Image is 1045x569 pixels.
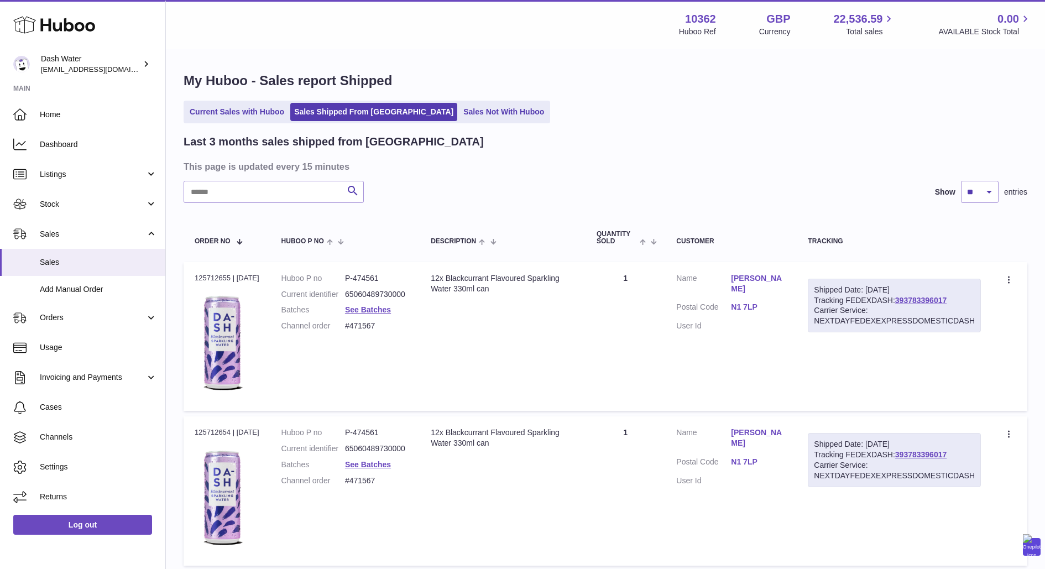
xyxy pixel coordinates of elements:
dt: Channel order [281,321,345,331]
div: Huboo Ref [679,27,716,37]
span: 0.00 [997,12,1019,27]
div: Carrier Service: NEXTDAYFEDEXEXPRESSDOMESTICDASH [814,460,975,481]
span: Settings [40,462,157,472]
div: Shipped Date: [DATE] [814,439,975,450]
span: Usage [40,342,157,353]
a: 393783396017 [895,450,947,459]
dd: 65060489730000 [345,443,409,454]
a: 22,536.59 Total sales [833,12,895,37]
span: Total sales [846,27,895,37]
div: Customer [676,238,786,245]
strong: 10362 [685,12,716,27]
dt: Batches [281,305,345,315]
a: 0.00 AVAILABLE Stock Total [938,12,1032,37]
span: Home [40,109,157,120]
span: Description [431,238,476,245]
dd: 65060489730000 [345,289,409,300]
dd: P-474561 [345,427,409,438]
span: Stock [40,199,145,210]
a: N1 7LP [731,302,786,312]
img: 103621706197826.png [195,286,250,397]
img: bea@dash-water.com [13,56,30,72]
a: [PERSON_NAME] [731,273,786,294]
a: Sales Not With Huboo [459,103,548,121]
h2: Last 3 months sales shipped from [GEOGRAPHIC_DATA] [184,134,484,149]
dt: User Id [676,321,731,331]
a: Current Sales with Huboo [186,103,288,121]
a: See Batches [345,460,391,469]
dd: P-474561 [345,273,409,284]
span: Sales [40,257,157,268]
div: Tracking [808,238,981,245]
div: Tracking FEDEXDASH: [808,433,981,487]
dd: #471567 [345,321,409,331]
span: Quantity Sold [597,231,637,245]
label: Show [935,187,955,197]
a: [PERSON_NAME] [731,427,786,448]
dt: Huboo P no [281,273,345,284]
dt: Name [676,427,731,451]
div: Carrier Service: NEXTDAYFEDEXEXPRESSDOMESTICDASH [814,305,975,326]
div: Dash Water [41,54,140,75]
td: 1 [586,416,665,565]
dt: Batches [281,460,345,470]
span: Sales [40,229,145,239]
span: Listings [40,169,145,180]
div: Tracking FEDEXDASH: [808,279,981,333]
span: Channels [40,432,157,442]
span: Invoicing and Payments [40,372,145,383]
td: 1 [586,262,665,411]
span: AVAILABLE Stock Total [938,27,1032,37]
span: [EMAIL_ADDRESS][DOMAIN_NAME] [41,65,163,74]
dt: Huboo P no [281,427,345,438]
dt: Postal Code [676,302,731,315]
div: 12x Blackcurrant Flavoured Sparkling Water 330ml can [431,427,574,448]
a: See Batches [345,305,391,314]
a: Sales Shipped From [GEOGRAPHIC_DATA] [290,103,457,121]
h1: My Huboo - Sales report Shipped [184,72,1027,90]
div: 12x Blackcurrant Flavoured Sparkling Water 330ml can [431,273,574,294]
img: 103621706197826.png [195,441,250,552]
dt: Postal Code [676,457,731,470]
span: entries [1004,187,1027,197]
div: Currency [759,27,791,37]
span: Returns [40,492,157,502]
span: Add Manual Order [40,284,157,295]
a: 393783396017 [895,296,947,305]
div: 125712654 | [DATE] [195,427,259,437]
dt: Current identifier [281,289,345,300]
span: Dashboard [40,139,157,150]
h3: This page is updated every 15 minutes [184,160,1025,173]
strong: GBP [766,12,790,27]
span: Cases [40,402,157,413]
dt: Channel order [281,476,345,486]
span: Orders [40,312,145,323]
dt: Current identifier [281,443,345,454]
span: 22,536.59 [833,12,882,27]
span: Order No [195,238,231,245]
dt: User Id [676,476,731,486]
div: 125712655 | [DATE] [195,273,259,283]
a: N1 7LP [731,457,786,467]
div: Shipped Date: [DATE] [814,285,975,295]
dt: Name [676,273,731,297]
span: Huboo P no [281,238,324,245]
a: Log out [13,515,152,535]
dd: #471567 [345,476,409,486]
